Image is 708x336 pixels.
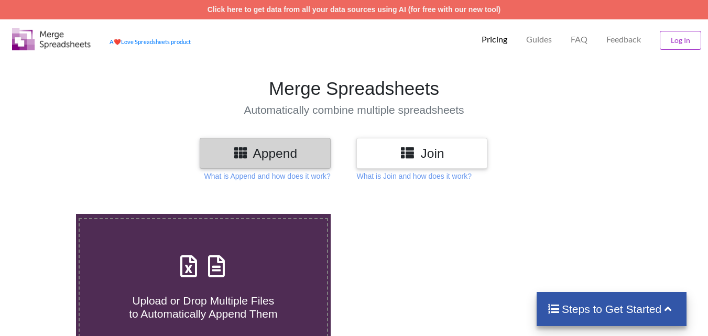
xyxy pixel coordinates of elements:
h3: Join [364,146,480,161]
h4: Steps to Get Started [547,302,677,316]
p: What is Append and how does it work? [204,171,331,181]
span: heart [114,38,121,45]
p: Guides [526,34,552,45]
p: FAQ [571,34,587,45]
p: Pricing [482,34,507,45]
p: What is Join and how does it work? [356,171,471,181]
a: AheartLove Spreadsheets product [110,38,191,45]
button: Log In [660,31,701,50]
span: Feedback [606,35,641,44]
img: Logo.png [12,28,91,50]
h3: Append [208,146,323,161]
span: Upload or Drop Multiple Files to Automatically Append Them [129,295,277,320]
a: Click here to get data from all your data sources using AI (for free with our new tool) [208,5,501,14]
